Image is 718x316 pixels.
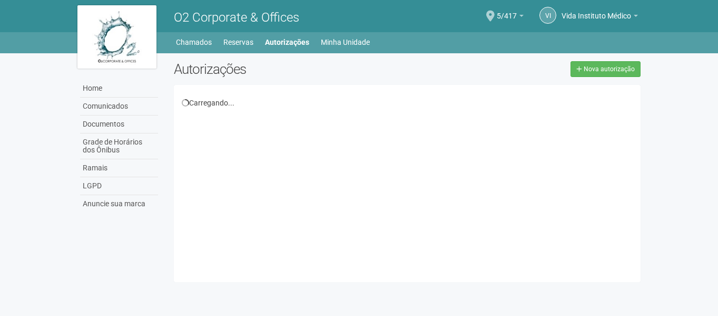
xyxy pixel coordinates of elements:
span: 5/417 [497,2,517,20]
a: Grade de Horários dos Ônibus [80,133,158,159]
a: Nova autorização [571,61,641,77]
h2: Autorizações [174,61,399,77]
a: Minha Unidade [321,35,370,50]
a: Home [80,80,158,98]
span: O2 Corporate & Offices [174,10,299,25]
a: Reservas [223,35,253,50]
a: Documentos [80,116,158,133]
div: Carregando... [182,98,633,108]
span: Nova autorização [584,65,635,73]
a: Chamados [176,35,212,50]
a: VI [539,7,556,24]
a: Anuncie sua marca [80,195,158,213]
a: Autorizações [265,35,309,50]
span: Vida Instituto Médico [562,2,631,20]
a: LGPD [80,177,158,195]
a: Vida Instituto Médico [562,13,638,22]
img: logo.jpg [77,5,156,69]
a: Comunicados [80,98,158,116]
a: Ramais [80,159,158,177]
a: 5/417 [497,13,524,22]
